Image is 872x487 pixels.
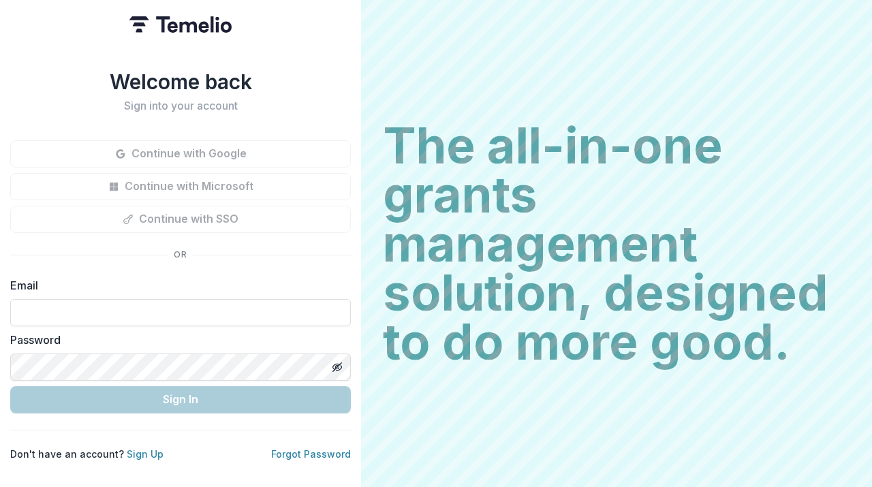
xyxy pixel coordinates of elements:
[10,206,351,233] button: Continue with SSO
[127,448,163,460] a: Sign Up
[10,332,343,348] label: Password
[10,386,351,413] button: Sign In
[10,173,351,200] button: Continue with Microsoft
[271,448,351,460] a: Forgot Password
[10,99,351,112] h2: Sign into your account
[10,277,343,294] label: Email
[129,16,232,33] img: Temelio
[10,140,351,168] button: Continue with Google
[10,447,163,461] p: Don't have an account?
[10,69,351,94] h1: Welcome back
[326,356,348,378] button: Toggle password visibility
